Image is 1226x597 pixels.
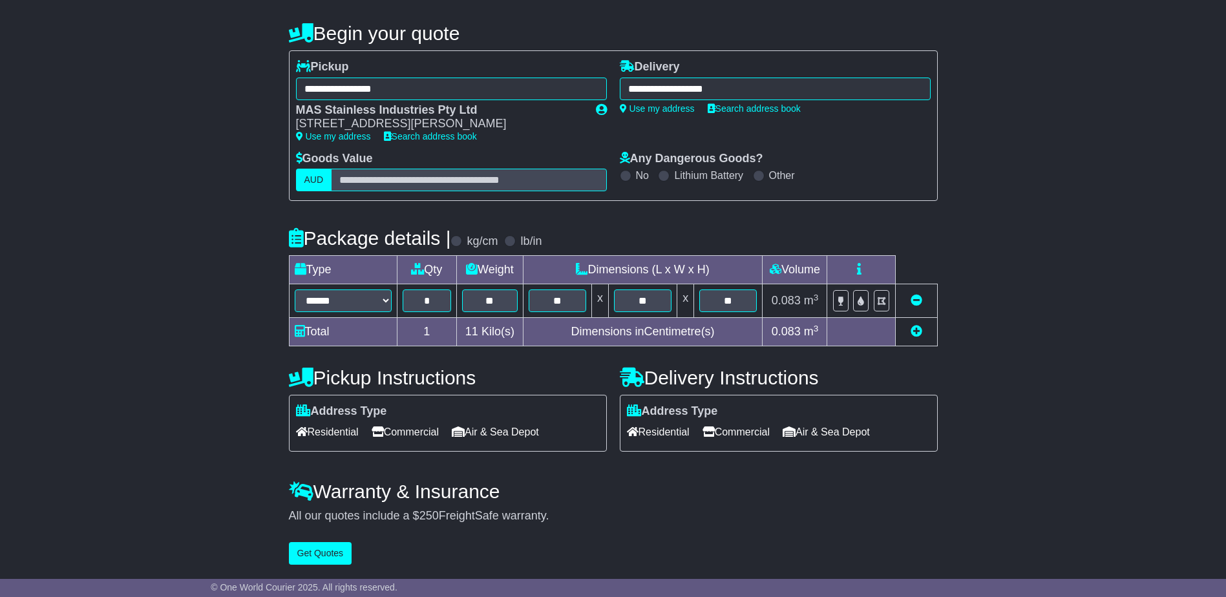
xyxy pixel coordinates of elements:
span: Residential [296,422,359,442]
td: Type [289,256,397,284]
h4: Package details | [289,227,451,249]
span: m [804,325,819,338]
td: Qty [397,256,457,284]
td: Dimensions in Centimetre(s) [523,318,763,346]
label: No [636,169,649,182]
td: Weight [457,256,523,284]
span: Air & Sea Depot [783,422,870,442]
label: Address Type [627,404,718,419]
label: Goods Value [296,152,373,166]
span: 0.083 [772,294,801,307]
a: Search address book [384,131,477,141]
span: m [804,294,819,307]
h4: Delivery Instructions [620,367,938,388]
label: kg/cm [467,235,498,249]
div: [STREET_ADDRESS][PERSON_NAME] [296,117,583,131]
span: Commercial [372,422,439,442]
td: Kilo(s) [457,318,523,346]
label: AUD [296,169,332,191]
label: Any Dangerous Goods? [620,152,763,166]
span: 11 [465,325,478,338]
label: lb/in [520,235,542,249]
td: Dimensions (L x W x H) [523,256,763,284]
span: Commercial [703,422,770,442]
td: Total [289,318,397,346]
sup: 3 [814,324,819,333]
label: Other [769,169,795,182]
h4: Begin your quote [289,23,938,44]
a: Search address book [708,103,801,114]
div: All our quotes include a $ FreightSafe warranty. [289,509,938,523]
label: Delivery [620,60,680,74]
span: 250 [419,509,439,522]
td: x [677,284,694,318]
a: Use my address [620,103,695,114]
a: Add new item [911,325,922,338]
span: © One World Courier 2025. All rights reserved. [211,582,397,592]
label: Pickup [296,60,349,74]
button: Get Quotes [289,542,352,565]
label: Address Type [296,404,387,419]
span: Air & Sea Depot [452,422,539,442]
span: 0.083 [772,325,801,338]
h4: Warranty & Insurance [289,481,938,502]
a: Remove this item [911,294,922,307]
td: Volume [763,256,827,284]
span: Residential [627,422,690,442]
a: Use my address [296,131,371,141]
td: 1 [397,318,457,346]
td: x [591,284,608,318]
sup: 3 [814,293,819,302]
label: Lithium Battery [674,169,743,182]
h4: Pickup Instructions [289,367,607,388]
div: MAS Stainless Industries Pty Ltd [296,103,583,118]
